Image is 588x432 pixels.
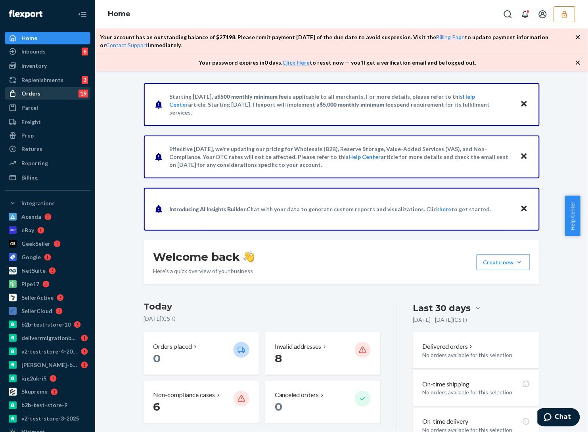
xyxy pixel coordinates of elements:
a: SellerCloud [5,305,90,317]
div: Google [21,253,41,261]
div: NetSuite [21,267,46,275]
p: Your password expires in 0 days . to reset now — you'll get a verification email and be logged out. [199,59,477,67]
button: Open notifications [517,6,533,22]
a: b2b-test-store-10 [5,318,90,331]
span: $5,000 monthly minimum fee [320,101,394,108]
button: Canceled orders 0 [265,381,380,424]
div: Replenishments [21,76,63,84]
a: v2-test-store-4-2025 [5,345,90,358]
button: Close Navigation [75,6,90,22]
p: Here’s a quick overview of your business [153,267,255,275]
div: Prep [21,132,34,140]
div: SellerCloud [21,307,52,315]
div: Pipe17 [21,280,39,288]
a: Home [5,32,90,44]
div: b2b-test-store-10 [21,321,71,329]
iframe: Opens a widget where you can chat to one of our agents [538,408,580,428]
p: Orders placed [153,342,192,351]
a: Click Here [282,59,310,66]
a: here [440,206,452,212]
a: Pipe17 [5,278,90,291]
span: 0 [275,400,282,414]
div: b2b-test-store-9 [21,401,67,409]
div: Skupreme [21,388,48,396]
button: Open account menu [535,6,551,22]
p: No orders available for this selection [422,389,530,397]
a: Parcel [5,101,90,114]
p: Canceled orders [275,391,319,400]
a: Home [108,10,130,18]
a: Returns [5,143,90,155]
a: [PERSON_NAME]-b2b-test-store-2 [5,359,90,371]
a: Inventory [5,59,90,72]
button: Orders placed 0 [144,333,259,375]
p: [DATE] - [DATE] ( CST ) [413,316,467,324]
h1: Welcome back [153,250,255,264]
div: iqg2uk-i5 [21,375,46,382]
img: hand-wave emoji [243,251,255,262]
div: 6 [82,48,88,55]
a: Orders19 [5,87,90,100]
a: Contact Support [106,42,148,48]
a: deliverrmigrationbasictest [5,332,90,344]
a: Inbounds6 [5,45,90,58]
div: v2-test-store-4-2025 [21,348,78,356]
button: Delivered orders [422,342,474,351]
p: Chat with your data to generate custom reports and visualizations. Click to get started. [170,205,491,213]
button: Invalid addresses 8 [265,333,380,375]
div: Orders [21,90,40,97]
p: On-time delivery [422,417,468,426]
div: v2-test-store-3-2025 [21,415,79,423]
button: Close [519,151,529,162]
p: No orders available for this selection [422,351,530,359]
p: Effective [DATE], we're updating our pricing for Wholesale (B2B), Reserve Storage, Value-Added Se... [170,145,513,169]
a: eBay [5,224,90,237]
a: SellerActive [5,291,90,304]
span: 0 [153,352,161,365]
div: Home [21,34,37,42]
a: Prep [5,129,90,142]
button: Non-compliance cases 6 [144,381,259,424]
span: $500 monthly minimum fee [218,93,287,100]
div: Freight [21,118,41,126]
img: Flexport logo [9,10,42,18]
button: Close [519,99,529,110]
a: Help Center [349,153,381,160]
a: Freight [5,116,90,128]
div: 19 [79,90,88,97]
span: 8 [275,352,282,365]
ol: breadcrumbs [102,3,137,26]
h3: Today [144,300,381,313]
p: Invalid addresses [275,342,322,351]
a: Replenishments3 [5,74,90,86]
a: GeekSeller [5,237,90,250]
button: Create new [477,254,530,270]
div: Billing [21,174,38,182]
button: Open Search Box [500,6,516,22]
div: Acenda [21,213,41,221]
a: Acenda [5,210,90,223]
div: Returns [21,145,42,153]
a: Google [5,251,90,264]
div: GeekSeller [21,240,50,248]
div: eBay [21,226,34,234]
p: Your account has an outstanding balance of $ 27198 . Please remit payment [DATE] of the due date ... [100,33,575,49]
a: v2-test-store-3-2025 [5,413,90,425]
button: Help Center [565,196,580,236]
p: On-time shipping [422,380,469,389]
p: Non-compliance cases [153,391,215,400]
button: Integrations [5,197,90,210]
span: 6 [153,400,161,414]
p: Starting [DATE], a is applicable to all merchants. For more details, please refer to this article... [170,93,513,117]
div: Inventory [21,62,47,70]
span: Introducing AI Insights Builder. [170,206,247,212]
div: Integrations [21,199,55,207]
div: Parcel [21,104,38,112]
a: Billing Page [437,34,465,40]
button: Close [519,203,529,215]
p: [DATE] ( CST ) [144,315,381,323]
div: SellerActive [21,294,54,302]
a: NetSuite [5,264,90,277]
